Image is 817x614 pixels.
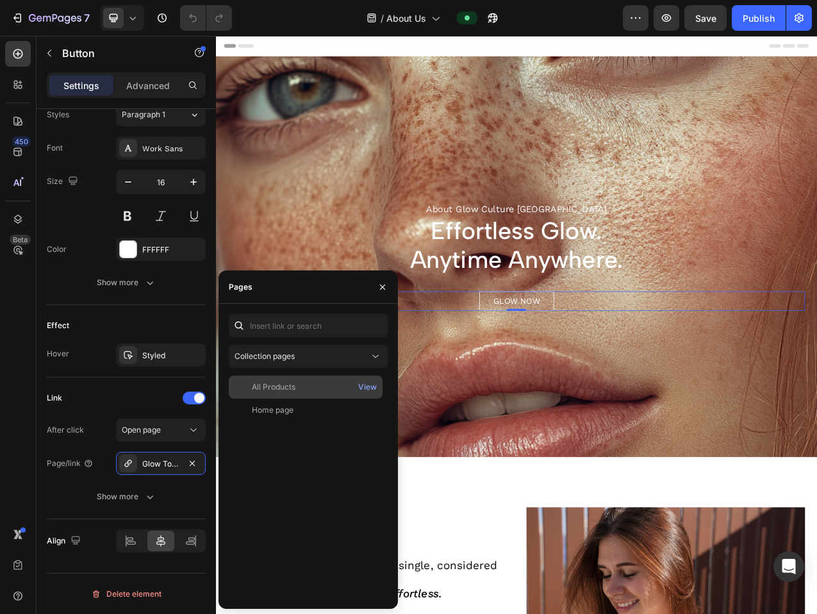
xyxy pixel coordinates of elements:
div: 450 [12,137,31,147]
div: After click [47,424,84,436]
div: Show more [97,276,156,289]
div: Page/link [47,458,94,469]
div: Button [31,309,60,320]
button: View [358,378,377,396]
div: Beta [10,235,31,245]
button: Show more [47,485,206,508]
p: Settings [63,79,99,92]
p: glow now [355,333,415,345]
div: Work Sans [142,143,202,154]
div: Link [47,392,62,404]
input: Insert link or search [229,314,388,337]
div: Home page [252,404,293,416]
button: Show more [47,271,206,294]
p: 7 [84,10,90,26]
div: View [358,381,377,393]
span: / [381,12,384,25]
p: About Glow Culture [GEOGRAPHIC_DATA] [17,215,752,229]
a: glow now [337,327,433,352]
div: Hover [47,348,69,360]
button: Collection pages [229,345,388,368]
iframe: Design area [216,36,817,614]
button: Delete element [47,584,206,604]
button: Open page [116,419,206,442]
div: Effect [47,320,69,331]
div: Show more [97,490,156,503]
div: All Products [252,381,295,393]
div: Size [47,173,81,190]
div: Undo/Redo [180,5,232,31]
div: Styled [142,350,202,361]
button: Save [684,5,727,31]
span: Open page [122,425,161,435]
div: Publish [743,12,775,25]
span: Paragraph 1 [122,109,165,120]
div: Styles [47,109,69,120]
span: Save [695,13,716,24]
h1: Effortless Glow. Anytime Anywhere. [15,230,754,306]
button: Publish [732,5,786,31]
div: Delete element [91,586,161,602]
div: Open Intercom Messenger [773,551,804,582]
div: FFFFFF [142,244,202,256]
div: Glow Together [142,458,179,470]
span: About Us [386,12,426,25]
div: Font [47,142,63,154]
p: Button [62,46,171,61]
div: Align [47,533,83,550]
div: Color [47,244,67,255]
span: Collection pages [235,351,295,361]
p: Advanced [126,79,170,92]
div: Pages [229,281,252,293]
button: 7 [5,5,95,31]
button: Paragraph 1 [116,103,206,126]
